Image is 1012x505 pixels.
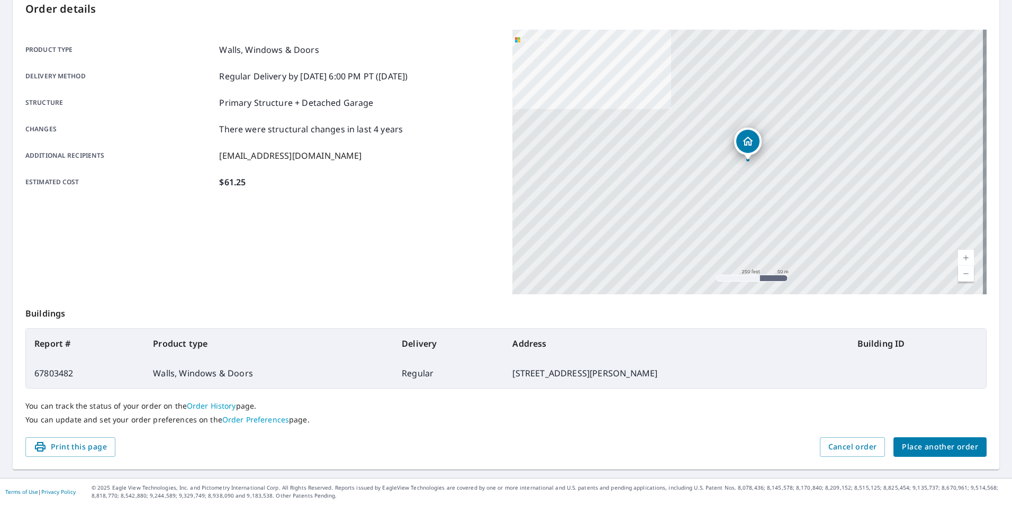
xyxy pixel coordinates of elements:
a: Order History [187,401,236,411]
a: Current Level 17, Zoom In [958,250,974,266]
span: Cancel order [828,440,877,454]
th: Product type [144,329,393,358]
td: Regular [393,358,504,388]
p: Delivery method [25,70,215,83]
p: There were structural changes in last 4 years [219,123,403,136]
p: Changes [25,123,215,136]
p: Estimated cost [25,176,215,188]
a: Terms of Use [5,488,38,495]
p: | [5,489,76,495]
a: Order Preferences [222,414,289,425]
th: Building ID [849,329,986,358]
span: Place another order [902,440,978,454]
th: Address [504,329,848,358]
a: Current Level 17, Zoom Out [958,266,974,282]
p: Structure [25,96,215,109]
div: Dropped pin, building 1, Residential property, 1933 S Stacey St Wichita, KS 67207 [734,128,762,160]
p: [EMAIL_ADDRESS][DOMAIN_NAME] [219,149,362,162]
th: Report # [26,329,144,358]
p: Regular Delivery by [DATE] 6:00 PM PT ([DATE]) [219,70,408,83]
p: You can track the status of your order on the page. [25,401,987,411]
td: [STREET_ADDRESS][PERSON_NAME] [504,358,848,388]
td: Walls, Windows & Doors [144,358,393,388]
th: Delivery [393,329,504,358]
p: Product type [25,43,215,56]
p: $61.25 [219,176,246,188]
button: Place another order [893,437,987,457]
p: Walls, Windows & Doors [219,43,319,56]
p: Buildings [25,294,987,328]
span: Print this page [34,440,107,454]
button: Print this page [25,437,115,457]
td: 67803482 [26,358,144,388]
p: You can update and set your order preferences on the page. [25,415,987,425]
p: Additional recipients [25,149,215,162]
p: Primary Structure + Detached Garage [219,96,373,109]
p: Order details [25,1,987,17]
a: Privacy Policy [41,488,76,495]
button: Cancel order [820,437,885,457]
p: © 2025 Eagle View Technologies, Inc. and Pictometry International Corp. All Rights Reserved. Repo... [92,484,1007,500]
